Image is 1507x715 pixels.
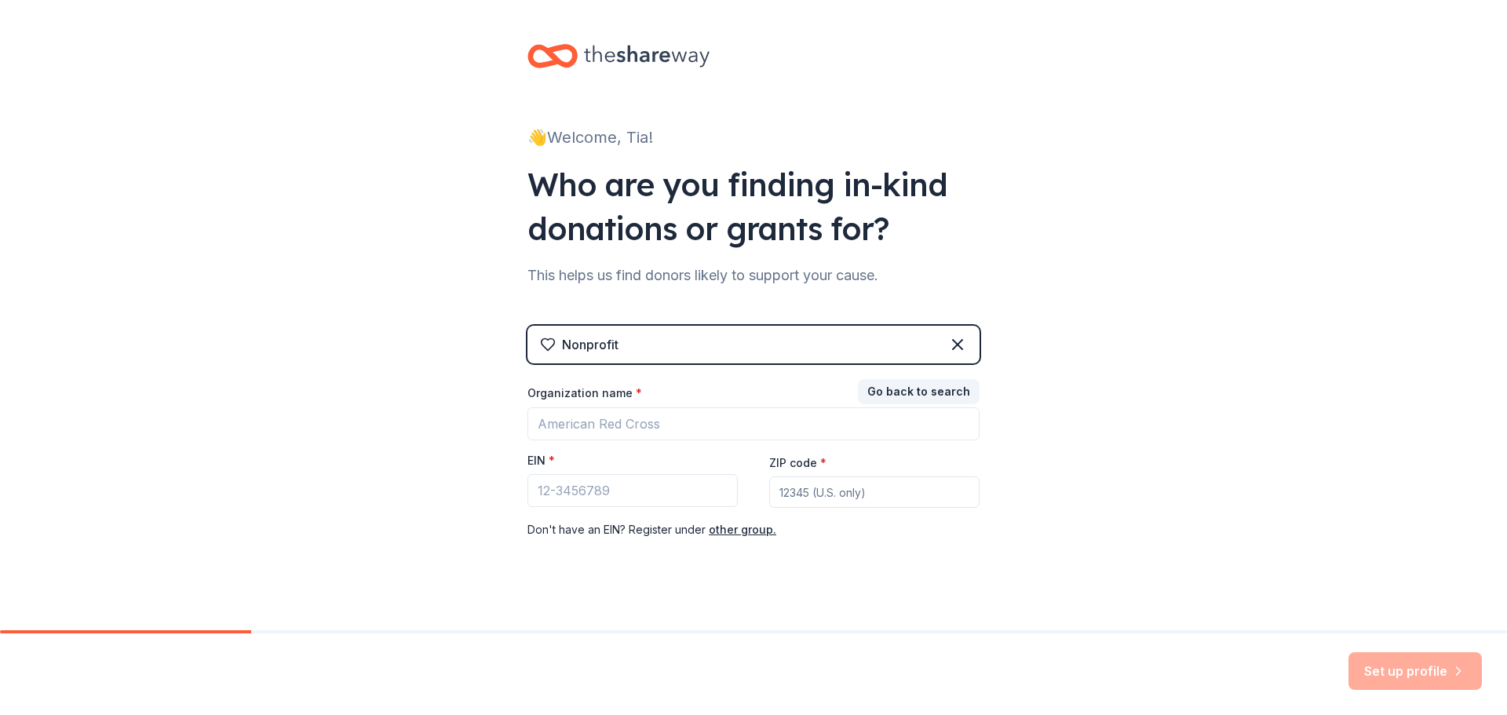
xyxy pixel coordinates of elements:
[562,335,618,354] div: Nonprofit
[527,263,980,288] div: This helps us find donors likely to support your cause.
[858,379,980,404] button: Go back to search
[769,476,980,508] input: 12345 (U.S. only)
[527,125,980,150] div: 👋 Welcome, Tia!
[527,407,980,440] input: American Red Cross
[527,474,738,507] input: 12-3456789
[527,453,555,469] label: EIN
[709,520,776,539] button: other group.
[527,520,980,539] div: Don ' t have an EIN? Register under
[769,455,826,471] label: ZIP code
[527,385,642,401] label: Organization name
[527,162,980,250] div: Who are you finding in-kind donations or grants for?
